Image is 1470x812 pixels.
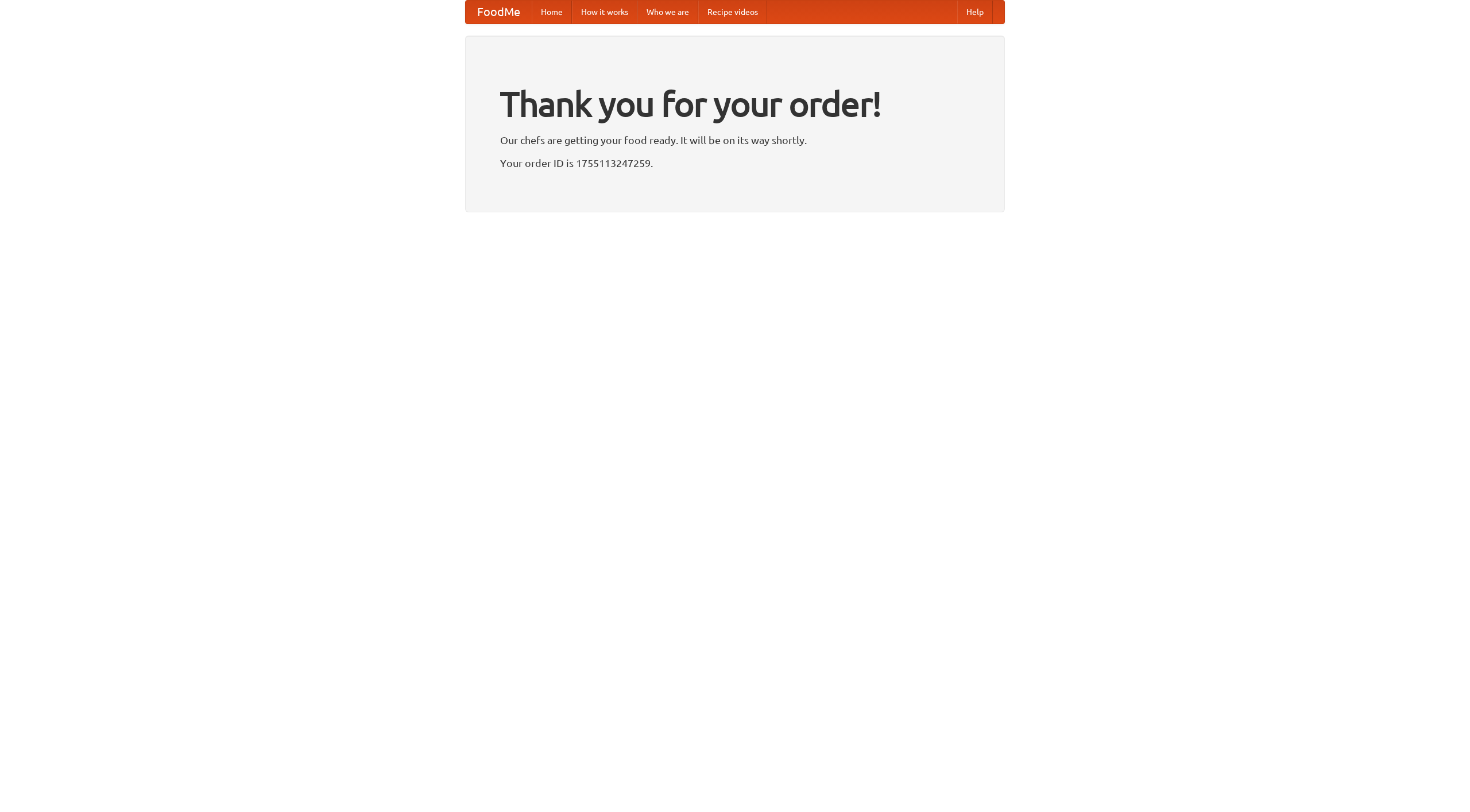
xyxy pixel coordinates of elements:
a: How it works [572,1,637,24]
a: Who we are [637,1,698,24]
a: Home [532,1,572,24]
p: Your order ID is 1755113247259. [500,154,970,172]
h1: Thank you for your order! [500,76,970,131]
a: Help [957,1,993,24]
a: Recipe videos [698,1,767,24]
p: Our chefs are getting your food ready. It will be on its way shortly. [500,131,970,149]
a: FoodMe [466,1,532,24]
